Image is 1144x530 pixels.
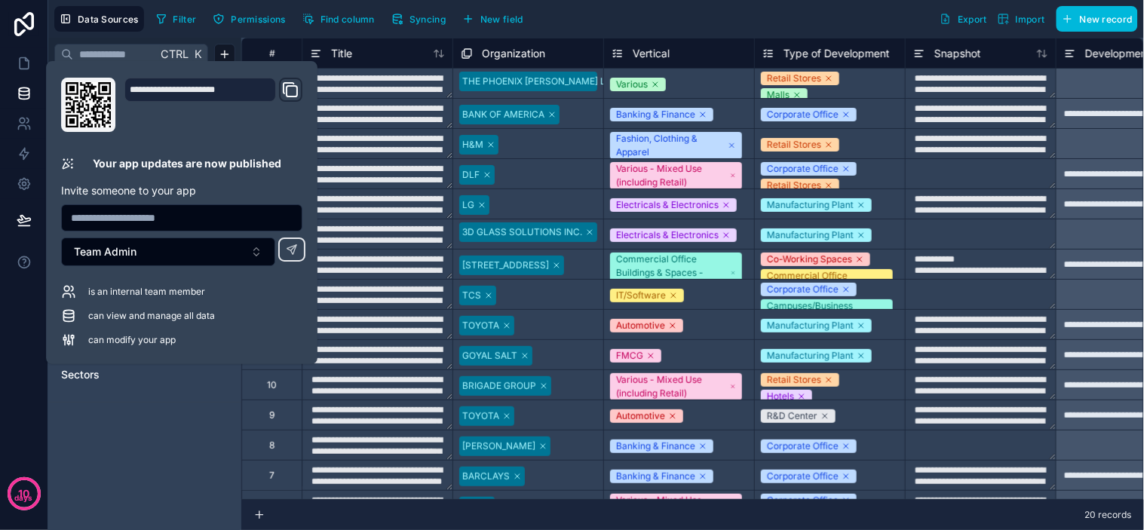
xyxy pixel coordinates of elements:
[934,6,992,32] button: Export
[767,198,854,212] div: Manufacturing Plant
[767,269,878,296] div: Commercial Office Buildings & Spaces
[616,78,648,91] div: Various
[61,367,198,382] a: Sectors
[173,14,197,25] span: Filter
[767,390,794,403] div: Hotels
[767,253,852,266] div: Co-Working Spaces
[1016,14,1045,25] span: Import
[462,108,544,121] div: BANK OF AMERICA
[462,349,517,363] div: GOYAL SALT
[150,8,202,30] button: Filter
[616,373,727,400] div: Various - Mixed Use (including Retail)
[207,8,290,30] button: Permissions
[1050,6,1138,32] a: New record
[616,198,719,212] div: Electricals & Electronics
[616,132,725,159] div: Fashion, Clothing & Apparel
[1085,509,1132,521] span: 20 records
[78,14,139,25] span: Data Sources
[207,8,296,30] a: Permissions
[269,440,274,452] div: 8
[616,470,695,483] div: Banking & Finance
[767,299,876,326] div: Campuses/Business Parks
[297,8,380,30] button: Find column
[480,14,523,25] span: New field
[616,289,666,302] div: IT/Software
[767,440,839,453] div: Corporate Office
[15,492,33,504] p: days
[462,138,483,152] div: H&M
[321,14,375,25] span: Find column
[958,14,987,25] span: Export
[767,319,854,332] div: Manufacturing Plant
[934,46,981,61] span: Snapshot
[767,283,839,296] div: Corporate Office
[462,75,619,88] div: THE PHOENIX [PERSON_NAME] LTD.
[61,237,275,266] button: Select Button
[616,162,727,189] div: Various - Mixed Use (including Retail)
[54,363,235,387] div: Sectors
[457,8,529,30] button: New field
[767,162,839,176] div: Corporate Office
[616,253,728,293] div: Commercial Office Buildings & Spaces - Various
[616,494,727,521] div: Various - Mixed Use (including Retail)
[992,6,1050,32] button: Import
[74,244,136,259] span: Team Admin
[767,179,821,192] div: Retail Stores
[616,349,643,363] div: FMCG
[462,168,480,182] div: DLF
[767,349,854,363] div: Manufacturing Plant
[61,183,302,198] p: Invite someone to your app
[253,47,290,59] div: #
[767,72,821,85] div: Retail Stores
[462,259,549,272] div: [STREET_ADDRESS]
[462,225,582,239] div: 3D GLASS SOLUTIONS INC.
[54,6,144,32] button: Data Sources
[269,470,274,482] div: 7
[88,334,176,346] span: can modify your app
[93,156,281,171] p: Your app updates are now published
[331,46,352,61] span: Title
[767,470,839,483] div: Corporate Office
[192,49,203,60] span: K
[1057,6,1138,32] button: New record
[386,8,451,30] button: Syncing
[616,409,665,423] div: Automotive
[633,46,670,61] span: Vertical
[386,8,457,30] a: Syncing
[767,108,839,121] div: Corporate Office
[269,409,274,421] div: 9
[767,228,854,242] div: Manufacturing Plant
[767,409,817,423] div: R&D Center
[767,373,821,387] div: Retail Stores
[767,138,821,152] div: Retail Stores
[88,310,215,322] span: can view and manage all data
[616,440,695,453] div: Banking & Finance
[767,88,790,102] div: Malls
[409,14,446,25] span: Syncing
[88,286,205,298] span: is an internal team member
[61,367,100,382] span: Sectors
[1080,14,1133,25] span: New record
[616,228,719,242] div: Electricals & Electronics
[462,440,535,453] div: [PERSON_NAME]
[462,409,499,423] div: TOYOTA
[18,486,29,501] p: 10
[159,44,190,63] span: Ctrl
[462,198,474,212] div: LG
[767,494,839,507] div: Corporate Office
[482,46,545,61] span: Organization
[616,319,665,332] div: Automotive
[616,108,695,121] div: Banking & Finance
[267,379,277,391] div: 10
[462,379,536,393] div: BRIGADE GROUP
[462,470,510,483] div: BARCLAYS
[231,14,285,25] span: Permissions
[124,78,302,132] div: Domain and Custom Link
[784,46,890,61] span: Type of Development
[462,289,481,302] div: TCS
[462,319,499,332] div: TOYOTA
